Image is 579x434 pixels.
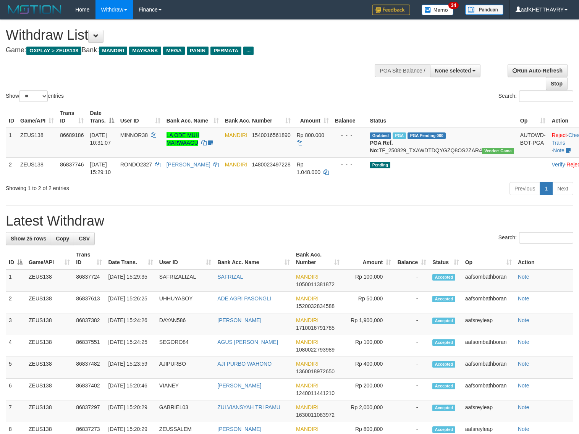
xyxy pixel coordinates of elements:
[367,128,517,158] td: TF_250829_TXAWDTDQYGZQ8OS2ZAR4
[6,47,378,54] h4: Game: Bank:
[105,379,156,400] td: [DATE] 15:20:46
[394,269,429,292] td: -
[343,269,394,292] td: Rp 100,000
[518,404,529,410] a: Note
[156,269,214,292] td: SAFRIZALIZAL
[6,157,17,179] td: 2
[462,269,515,292] td: aafsombathboran
[394,400,429,422] td: -
[540,182,553,195] a: 1
[73,379,105,400] td: 86837402
[546,77,568,90] a: Stop
[6,400,26,422] td: 7
[518,382,529,389] a: Note
[394,248,429,269] th: Balance: activate to sort column ascending
[432,361,455,368] span: Accepted
[129,47,161,55] span: MAYBANK
[296,317,319,323] span: MANDIRI
[156,313,214,335] td: DAYAN586
[252,132,290,138] span: Copy 1540016561890 to clipboard
[370,140,393,153] b: PGA Ref. No:
[105,269,156,292] td: [DATE] 15:29:35
[375,64,430,77] div: PGA Site Balance /
[296,303,335,309] span: Copy 1520032834588 to clipboard
[296,404,319,410] span: MANDIRI
[6,292,26,313] td: 2
[6,335,26,357] td: 4
[518,295,529,302] a: Note
[217,426,261,432] a: [PERSON_NAME]
[432,426,455,433] span: Accepted
[518,317,529,323] a: Note
[117,106,163,128] th: User ID: activate to sort column ascending
[296,281,335,287] span: Copy 1050011381872 to clipboard
[498,232,573,244] label: Search:
[252,161,290,168] span: Copy 1480023497228 to clipboard
[74,232,95,245] a: CSV
[217,274,243,280] a: SAFRIZAL
[448,2,459,9] span: 34
[552,132,567,138] a: Reject
[217,295,271,302] a: ADE AGRI PASONGLI
[26,269,73,292] td: ZEUS138
[553,147,564,153] a: Note
[294,106,332,128] th: Amount: activate to sort column ascending
[17,128,57,158] td: ZEUS138
[462,335,515,357] td: aafsombathboran
[19,90,48,102] select: Showentries
[343,357,394,379] td: Rp 400,000
[508,64,568,77] a: Run Auto-Refresh
[26,335,73,357] td: ZEUS138
[6,269,26,292] td: 1
[296,426,319,432] span: MANDIRI
[394,379,429,400] td: -
[214,248,293,269] th: Bank Acc. Name: activate to sort column ascending
[515,248,573,269] th: Action
[343,335,394,357] td: Rp 100,000
[120,132,148,138] span: MINNOR38
[187,47,209,55] span: PANIN
[509,182,540,195] a: Previous
[156,357,214,379] td: AJIPURBO
[297,132,324,138] span: Rp 800.000
[79,236,90,242] span: CSV
[105,248,156,269] th: Date Trans.: activate to sort column ascending
[222,106,294,128] th: Bank Acc. Number: activate to sort column ascending
[6,4,64,15] img: MOTION_logo.png
[394,313,429,335] td: -
[552,161,565,168] a: Verify
[105,400,156,422] td: [DATE] 15:20:29
[167,132,199,146] a: LA ODE MUH MARWAAGU
[343,313,394,335] td: Rp 1,900,000
[217,361,272,367] a: AJI PURBO WAHONO
[462,313,515,335] td: aafsreyleap
[296,390,335,396] span: Copy 1240011441210 to clipboard
[462,248,515,269] th: Op: activate to sort column ascending
[432,383,455,389] span: Accepted
[17,157,57,179] td: ZEUS138
[432,405,455,411] span: Accepted
[105,335,156,357] td: [DATE] 15:24:25
[6,248,26,269] th: ID: activate to sort column descending
[6,128,17,158] td: 1
[26,379,73,400] td: ZEUS138
[335,161,364,168] div: - - -
[332,106,367,128] th: Balance
[17,106,57,128] th: Game/API: activate to sort column ascending
[432,318,455,324] span: Accepted
[517,106,549,128] th: Op: activate to sort column ascending
[73,357,105,379] td: 86837482
[56,236,69,242] span: Copy
[156,248,214,269] th: User ID: activate to sort column ascending
[293,248,343,269] th: Bank Acc. Number: activate to sort column ascending
[6,357,26,379] td: 5
[26,47,81,55] span: OXPLAY > ZEUS138
[6,213,573,229] h1: Latest Withdraw
[217,317,261,323] a: [PERSON_NAME]
[73,248,105,269] th: Trans ID: activate to sort column ascending
[462,400,515,422] td: aafsreyleap
[26,313,73,335] td: ZEUS138
[26,357,73,379] td: ZEUS138
[394,357,429,379] td: -
[430,64,481,77] button: None selected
